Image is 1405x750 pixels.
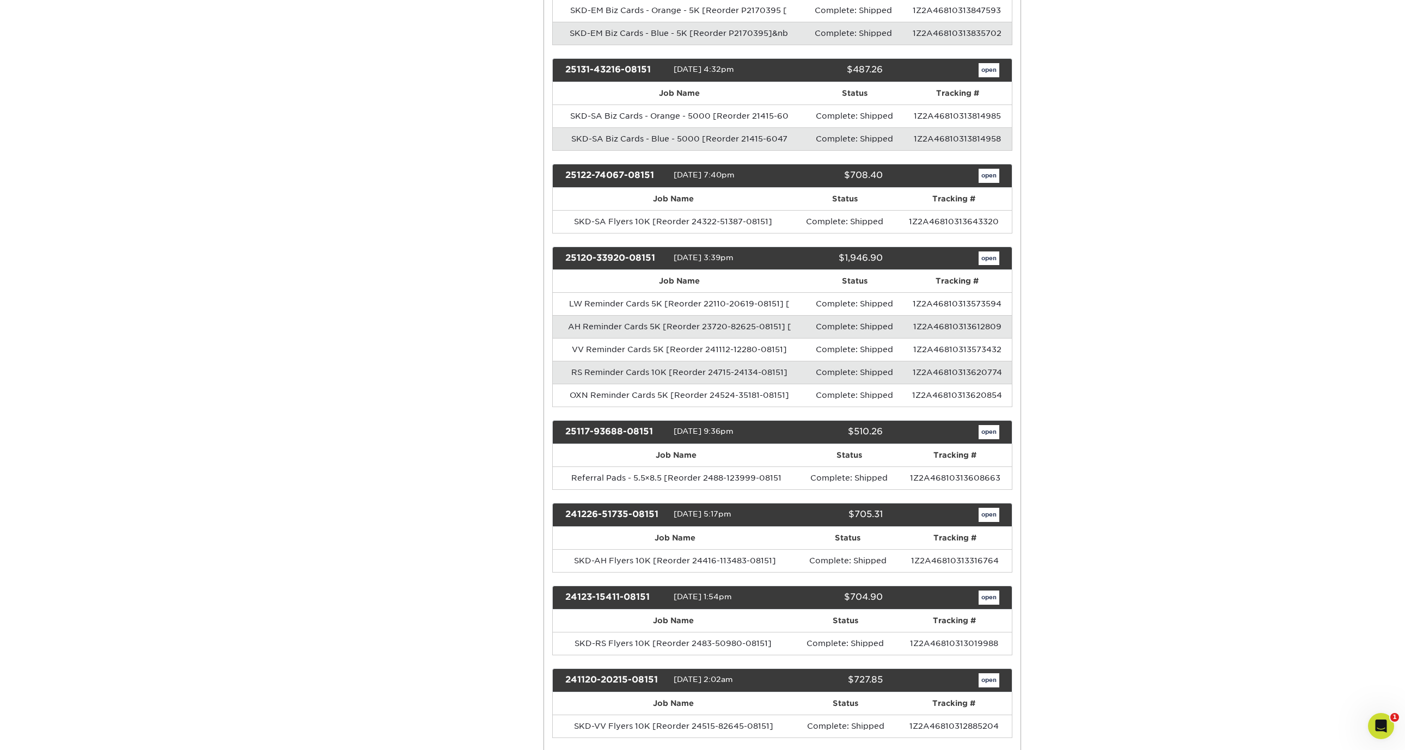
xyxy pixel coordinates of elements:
[896,692,1012,715] th: Tracking #
[902,315,1012,338] td: 1Z2A46810313612809
[774,591,890,605] div: $704.90
[807,315,902,338] td: Complete: Shipped
[806,82,903,104] th: Status
[902,22,1012,45] td: 1Z2A46810313835702
[674,427,734,436] span: [DATE] 9:36pm
[557,673,674,687] div: 241120-20215-08151
[794,210,896,233] td: Complete: Shipped
[557,169,674,183] div: 25122-74067-08151
[807,270,902,292] th: Status
[902,270,1012,292] th: Tracking #
[553,692,795,715] th: Job Name
[774,425,890,439] div: $510.26
[557,251,674,266] div: 25120-33920-08151
[903,82,1012,104] th: Tracking #
[807,361,902,384] td: Complete: Shipped
[553,104,806,127] td: SKD-SA Biz Cards - Orange - 5000 [Reorder 21415-60
[800,444,899,466] th: Status
[899,466,1012,489] td: 1Z2A46810313608663
[795,692,896,715] th: Status
[553,527,797,549] th: Job Name
[553,22,805,45] td: SKD-EM Biz Cards - Blue - 5K [Reorder P2170395]&nb
[797,527,899,549] th: Status
[896,715,1012,737] td: 1Z2A46810312885204
[557,591,674,605] div: 24123-15411-08151
[896,210,1012,233] td: 1Z2A46810313643320
[899,444,1012,466] th: Tracking #
[797,549,899,572] td: Complete: Shipped
[553,384,807,407] td: OXN Reminder Cards 5K [Reorder 24524-35181-08151]
[553,715,795,737] td: SKD-VV Flyers 10K [Reorder 24515-82645-08151]
[553,127,806,150] td: SKD-SA Biz Cards - Blue - 5000 [Reorder 21415-6047
[774,508,890,522] div: $705.31
[794,188,896,210] th: Status
[902,384,1012,407] td: 1Z2A46810313620854
[3,717,93,746] iframe: Google Customer Reviews
[902,292,1012,315] td: 1Z2A46810313573594
[899,549,1012,572] td: 1Z2A46810313316764
[899,527,1012,549] th: Tracking #
[903,104,1012,127] td: 1Z2A46810313814985
[553,610,795,632] th: Job Name
[1390,713,1399,722] span: 1
[807,384,902,407] td: Complete: Shipped
[979,425,999,439] a: open
[674,65,734,73] span: [DATE] 4:32pm
[674,675,733,684] span: [DATE] 2:02am
[896,188,1012,210] th: Tracking #
[794,632,896,655] td: Complete: Shipped
[674,253,734,262] span: [DATE] 3:39pm
[806,127,903,150] td: Complete: Shipped
[979,63,999,77] a: open
[800,466,899,489] td: Complete: Shipped
[553,82,806,104] th: Job Name
[553,466,800,489] td: Referral Pads - 5.5×8.5 [Reorder 2488-123999-08151
[553,632,795,655] td: SKD-RS Flyers 10K [Reorder 2483-50980-08151]
[557,425,674,439] div: 25117-93688-08151
[979,169,999,183] a: open
[979,251,999,266] a: open
[979,508,999,522] a: open
[805,22,902,45] td: Complete: Shipped
[902,338,1012,361] td: 1Z2A46810313573432
[979,591,999,605] a: open
[674,170,735,179] span: [DATE] 7:40pm
[553,210,794,233] td: SKD-SA Flyers 10K [Reorder 24322-51387-08151]
[774,673,890,687] div: $727.85
[553,315,807,338] td: AH Reminder Cards 5K [Reorder 23720-82625-08151] [
[557,508,674,522] div: 241226-51735-08151
[674,592,732,601] span: [DATE] 1:54pm
[553,270,807,292] th: Job Name
[807,338,902,361] td: Complete: Shipped
[774,251,890,266] div: $1,946.90
[774,63,890,77] div: $487.26
[553,338,807,361] td: VV Reminder Cards 5K [Reorder 241112-12280-08151]
[897,632,1012,655] td: 1Z2A46810313019988
[795,715,896,737] td: Complete: Shipped
[903,127,1012,150] td: 1Z2A46810313814958
[806,104,903,127] td: Complete: Shipped
[897,610,1012,632] th: Tracking #
[902,361,1012,384] td: 1Z2A46810313620774
[553,549,797,572] td: SKD-AH Flyers 10K [Reorder 24416-113483-08151]
[674,509,731,518] span: [DATE] 5:17pm
[979,673,999,687] a: open
[807,292,902,315] td: Complete: Shipped
[553,444,800,466] th: Job Name
[1368,713,1394,739] iframe: Intercom live chat
[553,361,807,384] td: RS Reminder Cards 10K [Reorder 24715-24134-08151]
[794,610,896,632] th: Status
[557,63,674,77] div: 25131-43216-08151
[553,188,794,210] th: Job Name
[774,169,890,183] div: $708.40
[553,292,807,315] td: LW Reminder Cards 5K [Reorder 22110-20619-08151] [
